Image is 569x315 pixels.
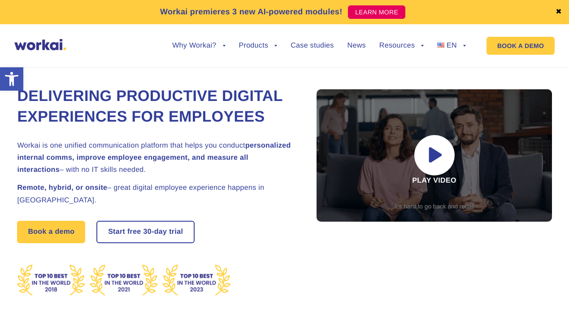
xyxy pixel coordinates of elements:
[172,42,225,49] a: Why Workai?
[347,42,366,49] a: News
[317,89,552,222] div: Play video
[17,184,107,192] strong: Remote, hybrid, or onsite
[17,221,85,243] a: Book a demo
[379,42,424,49] a: Resources
[97,222,194,242] a: Start free30-daytrial
[486,37,555,55] a: BOOK A DEMO
[17,142,291,174] strong: personalized internal comms, improve employee engagement, and measure all interactions
[160,6,343,18] p: Workai premieres 3 new AI-powered modules!
[17,182,295,206] h2: – great digital employee experience happens in [GEOGRAPHIC_DATA].
[143,228,167,236] i: 30-day
[17,140,295,176] h2: Workai is one unified communication platform that helps you conduct – with no IT skills needed.
[348,5,405,19] a: LEARN MORE
[291,42,334,49] a: Case studies
[447,42,457,49] span: EN
[556,9,562,16] a: ✖
[17,86,295,127] h1: Delivering Productive Digital Experiences for Employees
[239,42,278,49] a: Products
